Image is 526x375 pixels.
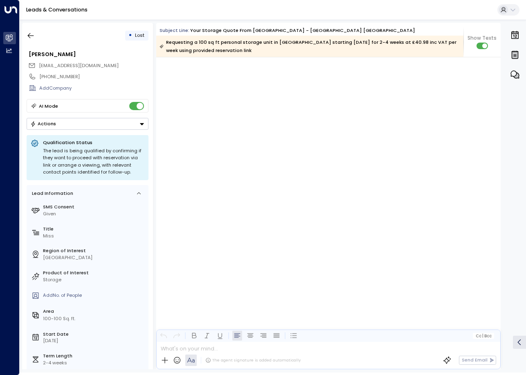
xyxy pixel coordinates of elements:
[468,34,497,42] span: Show Texts
[43,308,146,315] label: Area
[27,118,148,130] div: Button group with a nested menu
[43,269,146,276] label: Product of Interest
[30,121,56,127] div: Actions
[43,352,146,359] label: Term Length
[43,210,146,217] div: Given
[39,73,148,80] div: [PHONE_NUMBER]
[43,139,144,146] p: Qualification Status
[43,359,146,366] div: 2-4 weeks
[39,85,148,92] div: AddCompany
[43,147,144,176] div: The lead is being qualified by confirming if they want to proceed with reservation via link or ar...
[476,334,492,338] span: Cc Bcc
[205,357,301,363] div: The agent signature is added automatically
[473,333,494,339] button: Cc|Bcc
[27,118,148,130] button: Actions
[172,331,182,341] button: Redo
[190,27,415,34] div: Your storage quote from [GEOGRAPHIC_DATA] - [GEOGRAPHIC_DATA] [GEOGRAPHIC_DATA]
[135,32,144,38] span: Lost
[43,292,146,299] div: AddNo. of People
[43,203,146,210] label: SMS Consent
[39,62,119,69] span: [EMAIL_ADDRESS][DOMAIN_NAME]
[43,254,146,261] div: [GEOGRAPHIC_DATA]
[29,190,73,197] div: Lead Information
[43,233,146,239] div: Miss
[29,50,148,58] div: [PERSON_NAME]
[128,29,132,41] div: •
[43,337,146,344] div: [DATE]
[39,62,119,69] span: samspud258@gmail.com
[26,6,88,13] a: Leads & Conversations
[482,334,483,338] span: |
[43,315,75,322] div: 100-100 Sq. ft.
[160,27,189,34] span: Subject Line:
[159,331,169,341] button: Undo
[160,38,459,54] div: Requesting a 100 sq ft personal storage unit in [GEOGRAPHIC_DATA] starting [DATE] for 2-4 weeks a...
[43,247,146,254] label: Region of Interest
[43,276,146,283] div: Storage
[43,331,146,338] label: Start Date
[39,102,58,110] div: AI Mode
[43,226,146,233] label: Title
